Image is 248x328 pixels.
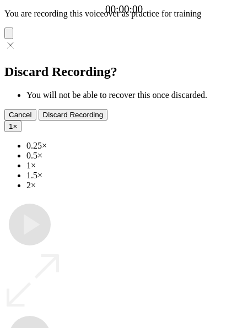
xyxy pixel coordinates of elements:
li: You will not be able to recover this once discarded. [26,90,244,100]
span: 1 [9,122,13,130]
a: 00:00:00 [105,3,143,15]
button: Cancel [4,109,36,121]
h2: Discard Recording? [4,64,244,79]
button: Discard Recording [39,109,108,121]
li: 2× [26,181,244,190]
li: 1.5× [26,171,244,181]
p: You are recording this voiceover as practice for training [4,9,244,19]
li: 0.25× [26,141,244,151]
button: 1× [4,121,21,132]
li: 0.5× [26,151,244,161]
li: 1× [26,161,244,171]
